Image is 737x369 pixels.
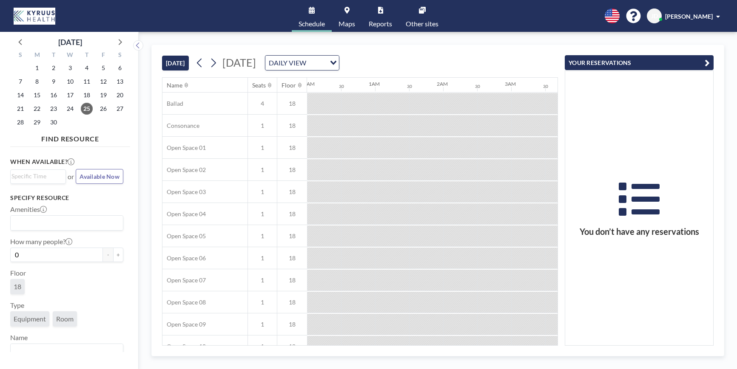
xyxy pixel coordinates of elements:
[48,76,60,87] span: Tuesday, September 9, 2025
[222,56,256,69] span: [DATE]
[277,232,307,240] span: 18
[11,346,118,357] input: Search for option
[76,169,123,184] button: Available Now
[113,248,123,262] button: +
[11,344,123,358] div: Search for option
[339,84,344,89] div: 30
[81,103,93,115] span: Thursday, September 25, 2025
[97,62,109,74] span: Friday, September 5, 2025
[267,57,308,68] span: DAILY VIEW
[369,20,392,27] span: Reports
[31,116,43,128] span: Monday, September 29, 2025
[162,254,206,262] span: Open Space 06
[103,248,113,262] button: -
[543,84,548,89] div: 30
[62,50,79,61] div: W
[282,82,296,89] div: Floor
[64,62,76,74] span: Wednesday, September 3, 2025
[277,254,307,262] span: 18
[162,100,183,107] span: Ballad
[10,194,123,202] h3: Specify resource
[14,116,26,128] span: Sunday, September 28, 2025
[407,84,412,89] div: 30
[277,144,307,152] span: 18
[48,62,60,74] span: Tuesday, September 2, 2025
[81,89,93,101] span: Thursday, September 18, 2025
[277,122,307,130] span: 18
[14,282,21,291] span: 18
[11,170,65,183] div: Search for option
[277,166,307,174] span: 18
[162,210,206,218] span: Open Space 04
[114,62,126,74] span: Saturday, September 6, 2025
[80,173,120,180] span: Available Now
[48,116,60,128] span: Tuesday, September 30, 2025
[339,20,355,27] span: Maps
[31,103,43,115] span: Monday, September 22, 2025
[406,20,438,27] span: Other sites
[162,321,206,328] span: Open Space 09
[162,276,206,284] span: Open Space 07
[64,76,76,87] span: Wednesday, September 10, 2025
[114,76,126,87] span: Saturday, September 13, 2025
[31,62,43,74] span: Monday, September 1, 2025
[248,321,277,328] span: 1
[162,166,206,174] span: Open Space 02
[97,89,109,101] span: Friday, September 19, 2025
[46,50,62,61] div: T
[277,188,307,196] span: 18
[437,81,448,87] div: 2AM
[299,20,325,27] span: Schedule
[369,81,380,87] div: 1AM
[114,89,126,101] span: Saturday, September 20, 2025
[475,84,480,89] div: 30
[505,81,516,87] div: 3AM
[111,50,128,61] div: S
[248,343,277,350] span: 1
[248,299,277,306] span: 1
[11,216,123,230] div: Search for option
[11,217,118,228] input: Search for option
[248,232,277,240] span: 1
[162,188,206,196] span: Open Space 03
[665,13,713,20] span: [PERSON_NAME]
[162,232,206,240] span: Open Space 05
[10,237,72,246] label: How many people?
[81,62,93,74] span: Thursday, September 4, 2025
[248,144,277,152] span: 1
[78,50,95,61] div: T
[248,254,277,262] span: 1
[277,299,307,306] span: 18
[12,50,29,61] div: S
[277,321,307,328] span: 18
[10,301,24,310] label: Type
[14,103,26,115] span: Sunday, September 21, 2025
[277,343,307,350] span: 18
[162,122,199,130] span: Consonance
[114,103,126,115] span: Saturday, September 27, 2025
[248,122,277,130] span: 1
[565,55,714,70] button: YOUR RESERVATIONS
[10,269,26,277] label: Floor
[248,100,277,107] span: 4
[252,82,266,89] div: Seats
[10,205,47,214] label: Amenities
[68,172,74,181] span: or
[81,76,93,87] span: Thursday, September 11, 2025
[162,144,206,152] span: Open Space 01
[29,50,46,61] div: M
[14,76,26,87] span: Sunday, September 7, 2025
[95,50,111,61] div: F
[14,89,26,101] span: Sunday, September 14, 2025
[248,210,277,218] span: 1
[309,57,325,68] input: Search for option
[31,89,43,101] span: Monday, September 15, 2025
[162,299,206,306] span: Open Space 08
[48,103,60,115] span: Tuesday, September 23, 2025
[162,56,189,70] button: [DATE]
[248,188,277,196] span: 1
[10,131,130,143] h4: FIND RESOURCE
[162,343,206,350] span: Open Space 10
[11,172,61,181] input: Search for option
[14,8,55,25] img: organization-logo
